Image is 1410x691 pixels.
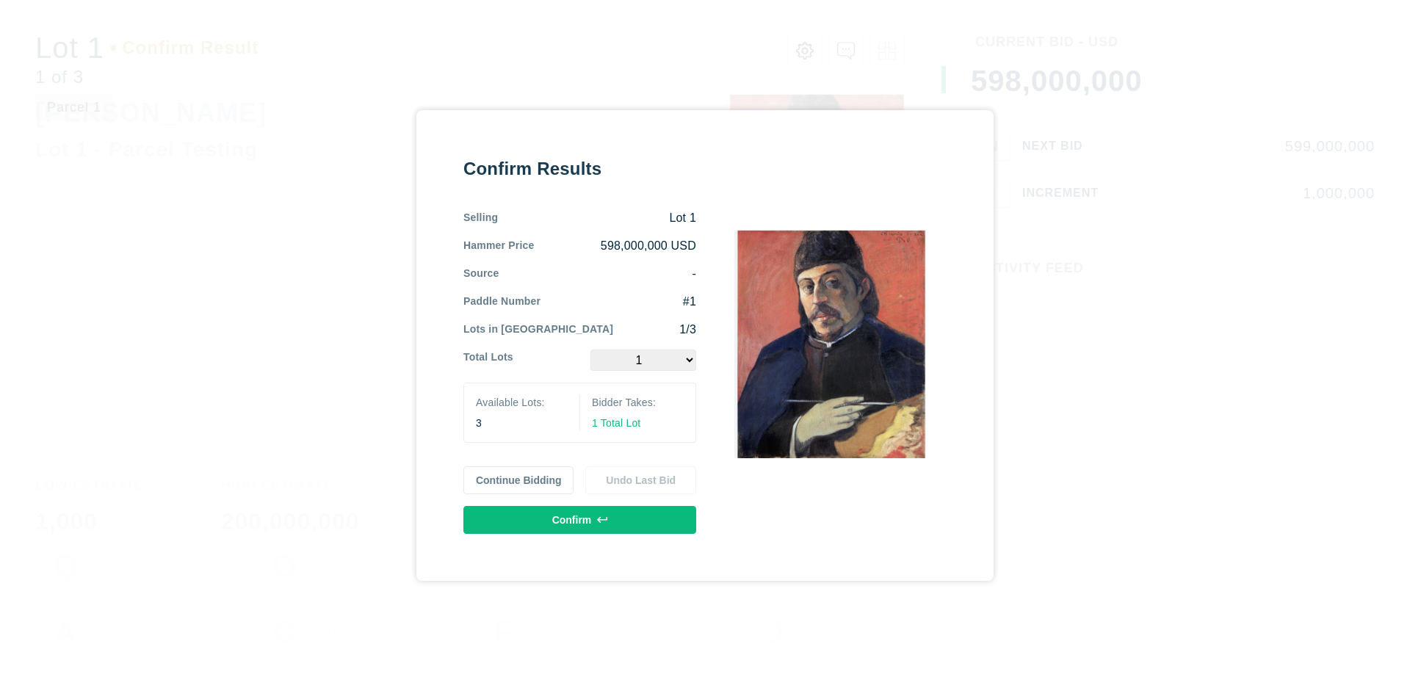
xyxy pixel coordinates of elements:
div: Lots in [GEOGRAPHIC_DATA] [463,322,613,338]
div: Selling [463,210,498,226]
div: #1 [540,294,696,310]
div: - [499,266,696,282]
div: 1/3 [613,322,696,338]
div: Confirm Results [463,157,696,181]
div: Paddle Number [463,294,540,310]
div: Total Lots [463,350,513,371]
button: Undo Last Bid [585,466,696,494]
div: Source [463,266,499,282]
button: Confirm [463,506,696,534]
div: 598,000,000 USD [534,238,696,254]
button: Continue Bidding [463,466,574,494]
span: 1 Total Lot [592,417,640,429]
div: Available Lots: [476,395,568,410]
div: Hammer Price [463,238,534,254]
div: 3 [476,416,568,430]
div: Lot 1 [498,210,696,226]
div: Bidder Takes: [592,395,684,410]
